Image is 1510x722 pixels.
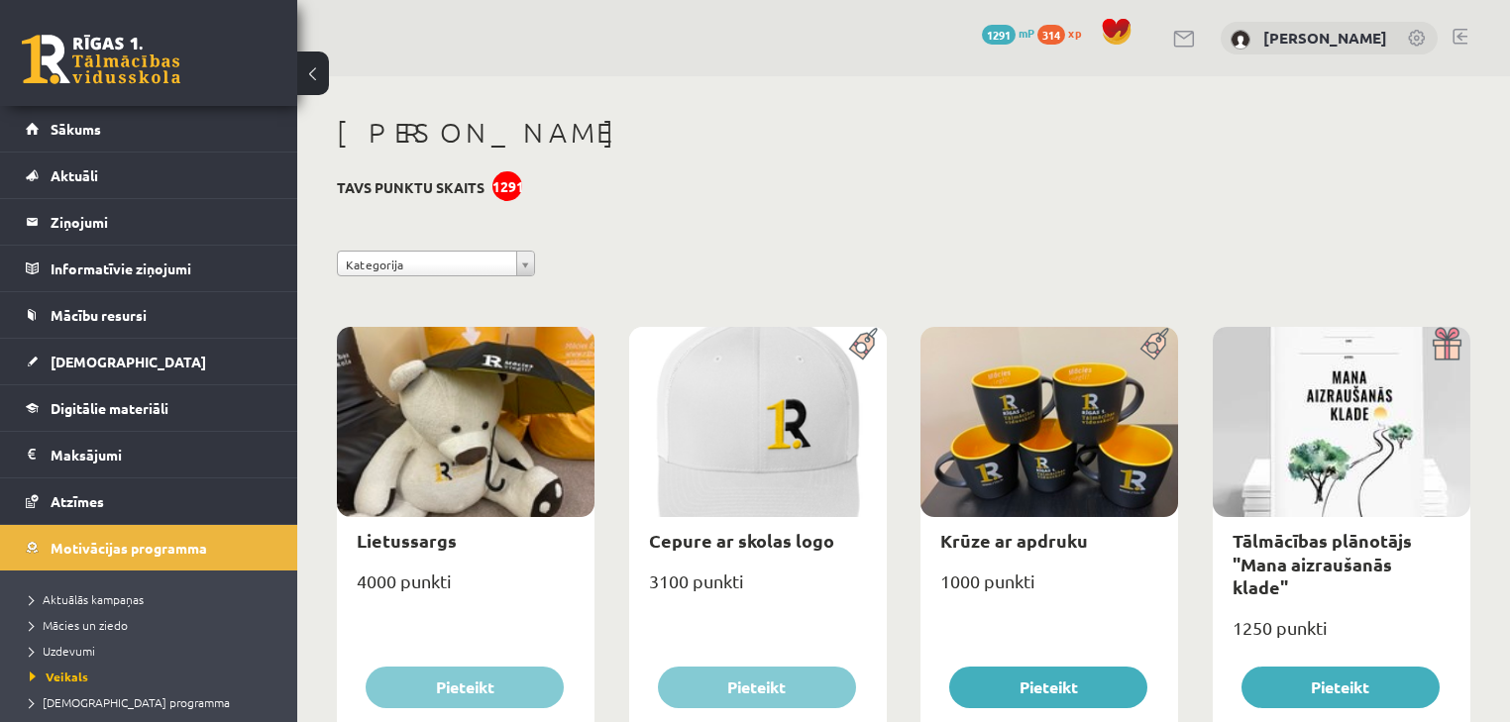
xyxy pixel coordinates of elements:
span: Digitālie materiāli [51,399,168,417]
a: Cepure ar skolas logo [649,529,834,552]
img: Dāvana ar pārsteigumu [1426,327,1470,361]
div: 1000 punkti [920,565,1178,614]
a: Aktuāli [26,153,272,198]
a: [PERSON_NAME] [1263,28,1387,48]
div: 1291 [492,171,522,201]
span: Kategorija [346,252,508,277]
img: Populāra prece [1133,327,1178,361]
legend: Maksājumi [51,432,272,477]
button: Pieteikt [658,667,856,708]
a: Lietussargs [357,529,457,552]
h1: [PERSON_NAME] [337,116,1470,150]
h3: Tavs punktu skaits [337,179,485,196]
span: 1291 [982,25,1016,45]
span: [DEMOGRAPHIC_DATA] [51,353,206,370]
img: Zane Romānova [1231,30,1250,50]
span: xp [1068,25,1081,41]
a: Kategorija [337,251,535,276]
div: 3100 punkti [629,565,887,614]
a: Motivācijas programma [26,525,272,570]
a: Atzīmes [26,478,272,524]
img: Populāra prece [842,327,887,361]
div: 4000 punkti [337,565,594,614]
button: Pieteikt [1241,667,1440,708]
span: mP [1019,25,1034,41]
button: Pieteikt [949,667,1147,708]
span: Atzīmes [51,492,104,510]
a: [DEMOGRAPHIC_DATA] [26,339,272,384]
a: Aktuālās kampaņas [30,590,277,608]
a: Ziņojumi [26,199,272,245]
legend: Informatīvie ziņojumi [51,246,272,291]
a: Digitālie materiāli [26,385,272,431]
span: [DEMOGRAPHIC_DATA] programma [30,694,230,710]
span: Aktuāli [51,166,98,184]
span: Mācību resursi [51,306,147,324]
a: Tālmācības plānotājs "Mana aizraušanās klade" [1233,529,1412,598]
a: 314 xp [1037,25,1091,41]
a: Rīgas 1. Tālmācības vidusskola [22,35,180,84]
span: Uzdevumi [30,643,95,659]
span: Motivācijas programma [51,539,207,557]
span: Aktuālās kampaņas [30,591,144,607]
span: 314 [1037,25,1065,45]
a: Informatīvie ziņojumi [26,246,272,291]
a: Uzdevumi [30,642,277,660]
a: [DEMOGRAPHIC_DATA] programma [30,693,277,711]
a: 1291 mP [982,25,1034,41]
legend: Ziņojumi [51,199,272,245]
a: Mācību resursi [26,292,272,338]
div: 1250 punkti [1213,611,1470,661]
a: Mācies un ziedo [30,616,277,634]
button: Pieteikt [366,667,564,708]
a: Maksājumi [26,432,272,477]
a: Sākums [26,106,272,152]
span: Mācies un ziedo [30,617,128,633]
a: Veikals [30,668,277,685]
span: Veikals [30,669,88,684]
span: Sākums [51,120,101,138]
a: Krūze ar apdruku [940,529,1088,552]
